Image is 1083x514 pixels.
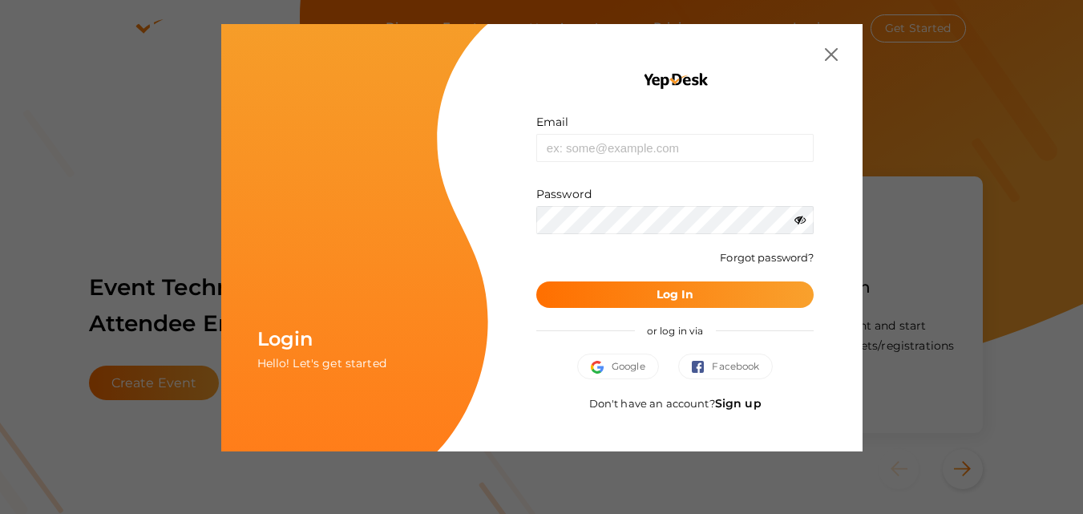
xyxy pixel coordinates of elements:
[589,397,762,410] span: Don't have an account?
[678,354,774,379] button: Facebook
[825,48,838,61] img: close.svg
[657,287,694,302] b: Log In
[257,356,386,370] span: Hello! Let's get started
[536,281,814,308] button: Log In
[720,251,814,264] a: Forgot password?
[635,313,716,349] span: or log in via
[257,327,313,350] span: Login
[536,186,592,202] label: Password
[591,358,645,374] span: Google
[692,361,713,374] img: facebook.svg
[642,72,709,90] img: YEP_black_cropped.png
[536,134,814,162] input: ex: some@example.com
[536,114,569,130] label: Email
[577,354,659,379] button: Google
[591,361,612,374] img: google.svg
[715,396,762,411] a: Sign up
[692,358,760,374] span: Facebook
